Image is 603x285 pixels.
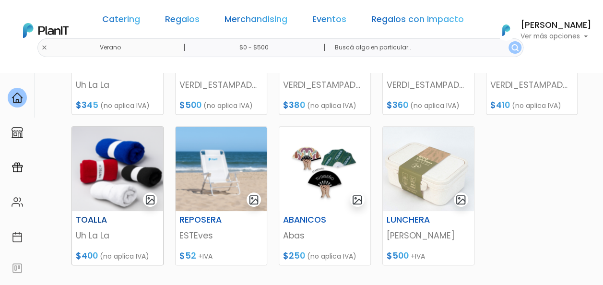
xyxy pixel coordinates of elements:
span: +IVA [198,251,213,261]
span: $250 [283,250,305,261]
button: PlanIt Logo [PERSON_NAME] Ver más opciones [490,18,591,43]
h6: ABANICOS [277,215,341,225]
p: Uh La La [76,229,159,242]
img: people-662611757002400ad9ed0e3c099ab2801c6687ba6c219adb57efc949bc21e19d.svg [12,196,23,208]
span: $52 [179,250,196,261]
div: ¿Necesitás ayuda? [49,9,138,28]
p: Ver más opciones [520,33,591,40]
span: (no aplica IVA) [100,251,149,261]
a: Merchandising [225,15,287,27]
span: (no aplica IVA) [307,101,356,110]
h6: LUNCHERA [381,215,444,225]
a: gallery-light ABANICOS Abas $250 (no aplica IVA) [279,126,371,265]
p: | [323,42,325,53]
a: Catering [102,15,140,27]
span: $500 [387,250,409,261]
p: VERDI_ESTAMPADOS [387,79,470,91]
img: thumb_Captura_de_pantalla_2025-09-23_102305.png [279,127,370,211]
span: $360 [387,99,408,111]
a: Regalos [165,15,200,27]
span: $400 [76,250,98,261]
span: $380 [283,99,305,111]
input: Buscá algo en particular.. [327,38,523,57]
a: Eventos [312,15,346,27]
p: [PERSON_NAME] [387,229,470,242]
span: (no aplica IVA) [307,251,356,261]
p: ESTEves [179,229,263,242]
h6: REPOSERA [174,215,237,225]
img: thumb_Captura_de_pantalla_2025-06-27_163005.png [72,127,163,211]
a: gallery-light TOALLA Uh La La $400 (no aplica IVA) [71,126,164,265]
img: PlanIt Logo [23,23,69,38]
span: (no aplica IVA) [410,101,460,110]
p: Uh La La [76,79,159,91]
img: gallery-light [248,194,260,205]
p: VERDI_ESTAMPADOS [179,79,263,91]
img: home-e721727adea9d79c4d83392d1f703f7f8bce08238fde08b1acbfd93340b81755.svg [12,92,23,104]
a: gallery-light LUNCHERA [PERSON_NAME] $500 +IVA [382,126,474,265]
img: close-6986928ebcb1d6c9903e3b54e860dbc4d054630f23adef3a32610726dff6a82b.svg [41,45,47,51]
img: thumb_17057.jpg [383,127,474,211]
p: Abas [283,229,367,242]
img: thumb_Captura_de_pantalla_2025-08-04_093739.png [176,127,267,211]
span: (no aplica IVA) [203,101,253,110]
img: gallery-light [145,194,156,205]
span: $345 [76,99,98,111]
p: VERDI_ESTAMPADOS [283,79,367,91]
a: gallery-light REPOSERA ESTEves $52 +IVA [175,126,267,265]
span: (no aplica IVA) [100,101,150,110]
img: calendar-87d922413cdce8b2cf7b7f5f62616a5cf9e4887200fb71536465627b3292af00.svg [12,231,23,243]
img: gallery-light [352,194,363,205]
span: (no aplica IVA) [512,101,561,110]
h6: [PERSON_NAME] [520,21,591,30]
a: Regalos con Impacto [371,15,464,27]
p: VERDI_ESTAMPADOS [490,79,574,91]
span: $500 [179,99,201,111]
img: campaigns-02234683943229c281be62815700db0a1741e53638e28bf9629b52c665b00959.svg [12,162,23,173]
img: gallery-light [455,194,466,205]
span: $410 [490,99,510,111]
span: +IVA [411,251,425,261]
img: search_button-432b6d5273f82d61273b3651a40e1bd1b912527efae98b1b7a1b2c0702e16a8d.svg [511,44,519,51]
img: feedback-78b5a0c8f98aac82b08bfc38622c3050aee476f2c9584af64705fc4e61158814.svg [12,262,23,274]
img: marketplace-4ceaa7011d94191e9ded77b95e3339b90024bf715f7c57f8cf31f2d8c509eaba.svg [12,127,23,138]
h6: TOALLA [70,215,133,225]
p: | [183,42,185,53]
img: PlanIt Logo [496,20,517,41]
